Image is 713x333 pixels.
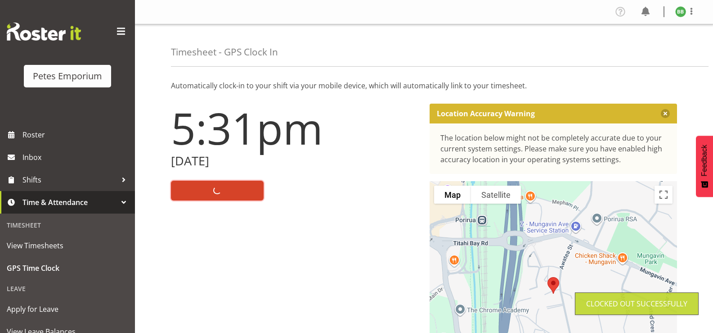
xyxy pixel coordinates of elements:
p: Location Accuracy Warning [437,109,535,118]
h1: 5:31pm [171,104,419,152]
a: View Timesheets [2,234,133,257]
span: GPS Time Clock [7,261,128,275]
div: The location below might not be completely accurate due to your current system settings. Please m... [440,132,667,165]
h2: [DATE] [171,154,419,168]
span: Apply for Leave [7,302,128,316]
div: Timesheet [2,216,133,234]
img: Rosterit website logo [7,23,81,41]
img: beena-bist9974.jpg [675,6,686,17]
div: Petes Emporium [33,69,102,83]
div: Leave [2,279,133,298]
button: Feedback - Show survey [696,136,713,197]
span: View Timesheets [7,239,128,252]
button: Show street map [434,186,471,204]
h4: Timesheet - GPS Clock In [171,47,278,57]
span: Shifts [22,173,117,187]
p: Automatically clock-in to your shift via your mobile device, which will automatically link to you... [171,80,677,91]
span: Inbox [22,151,130,164]
a: GPS Time Clock [2,257,133,279]
span: Roster [22,128,130,141]
div: Clocked out Successfully [586,298,687,309]
button: Show satellite imagery [471,186,521,204]
span: Time & Attendance [22,196,117,209]
button: Close message [661,109,670,118]
span: Feedback [700,145,709,176]
a: Apply for Leave [2,298,133,320]
button: Toggle fullscreen view [655,186,673,204]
